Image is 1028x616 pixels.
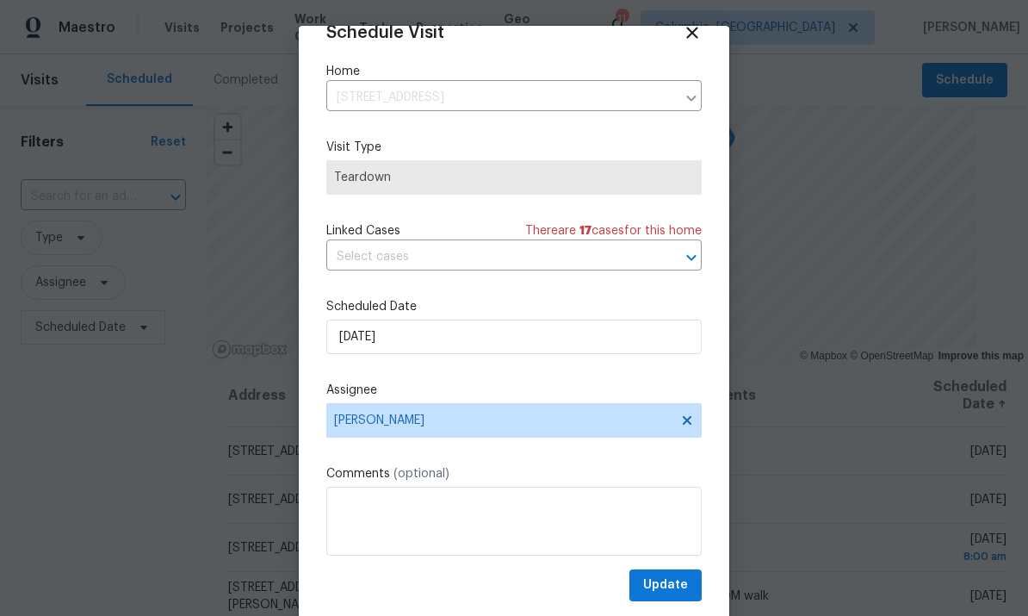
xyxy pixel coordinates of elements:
input: Enter in an address [326,84,676,111]
span: Teardown [334,169,694,186]
label: Visit Type [326,139,702,156]
span: [PERSON_NAME] [334,414,672,427]
button: Update [629,569,702,601]
label: Scheduled Date [326,298,702,315]
label: Assignee [326,382,702,399]
label: Comments [326,465,702,482]
span: There are case s for this home [525,222,702,240]
span: Schedule Visit [326,24,444,41]
span: 17 [579,225,591,237]
span: Update [643,575,688,596]
span: Linked Cases [326,222,400,240]
input: M/D/YYYY [326,320,702,354]
span: Close [683,23,702,42]
span: (optional) [393,468,449,480]
label: Home [326,63,702,80]
input: Select cases [326,244,653,271]
button: Open [679,246,703,270]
